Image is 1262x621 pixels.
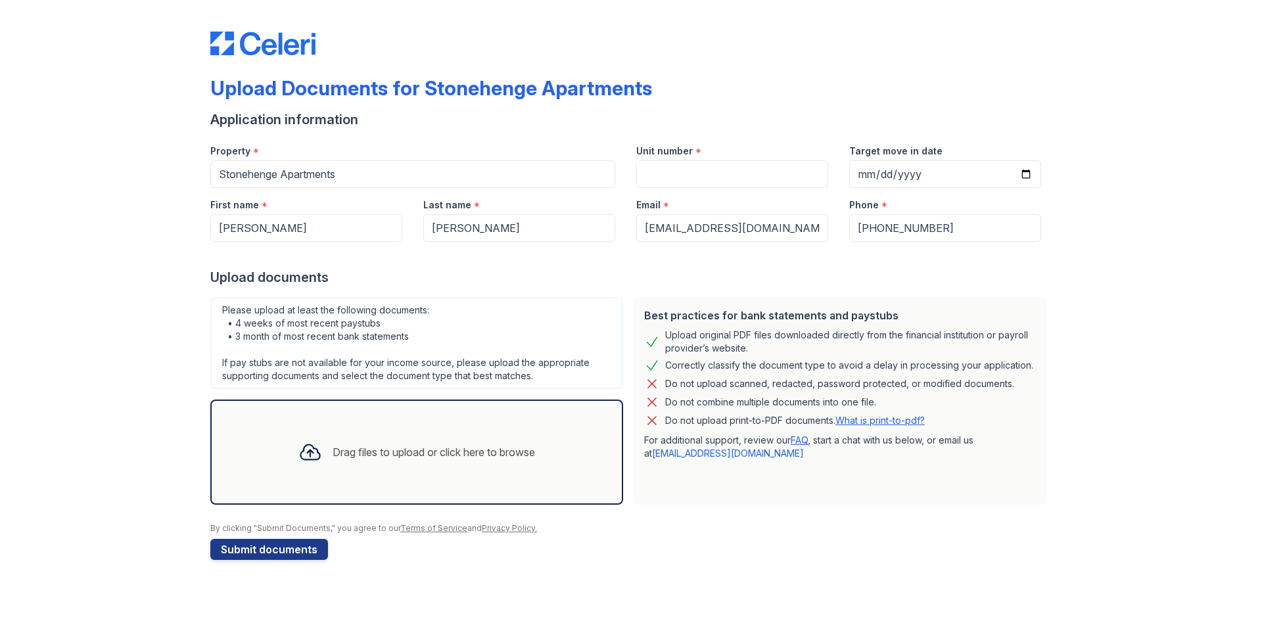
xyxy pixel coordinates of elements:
[482,523,537,533] a: Privacy Policy.
[210,523,1052,534] div: By clicking "Submit Documents," you agree to our and
[652,448,804,459] a: [EMAIL_ADDRESS][DOMAIN_NAME]
[210,539,328,560] button: Submit documents
[849,198,879,212] label: Phone
[849,145,943,158] label: Target move in date
[644,308,1036,323] div: Best practices for bank statements and paystubs
[665,414,925,427] p: Do not upload print-to-PDF documents.
[791,434,808,446] a: FAQ
[210,198,259,212] label: First name
[210,110,1052,129] div: Application information
[835,415,925,426] a: What is print-to-pdf?
[665,329,1036,355] div: Upload original PDF files downloaded directly from the financial institution or payroll provider’...
[423,198,471,212] label: Last name
[665,376,1014,392] div: Do not upload scanned, redacted, password protected, or modified documents.
[210,297,623,389] div: Please upload at least the following documents: • 4 weeks of most recent paystubs • 3 month of mo...
[665,394,876,410] div: Do not combine multiple documents into one file.
[210,76,652,100] div: Upload Documents for Stonehenge Apartments
[400,523,467,533] a: Terms of Service
[210,268,1052,287] div: Upload documents
[333,444,535,460] div: Drag files to upload or click here to browse
[644,434,1036,460] p: For additional support, review our , start a chat with us below, or email us at
[210,32,315,55] img: CE_Logo_Blue-a8612792a0a2168367f1c8372b55b34899dd931a85d93a1a3d3e32e68fde9ad4.png
[636,145,693,158] label: Unit number
[636,198,661,212] label: Email
[210,145,250,158] label: Property
[665,357,1033,373] div: Correctly classify the document type to avoid a delay in processing your application.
